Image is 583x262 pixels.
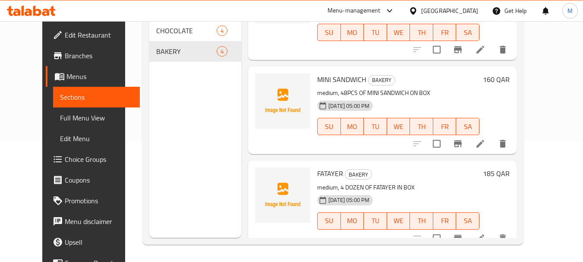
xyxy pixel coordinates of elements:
h6: 160 QAR [483,73,510,85]
a: Upsell [46,232,140,253]
span: 4 [217,27,227,35]
button: SU [317,118,340,135]
span: WE [391,215,407,227]
span: TH [413,26,430,39]
span: TU [367,215,384,227]
a: Edit Menu [53,128,140,149]
span: MO [344,120,361,133]
span: FR [437,120,453,133]
span: SU [321,26,337,39]
button: MO [341,118,364,135]
span: Promotions [65,196,133,206]
div: BAKERY [345,169,372,180]
span: MINI SANDWICH [317,73,366,86]
button: WE [387,24,410,41]
button: Branch-specific-item [447,228,468,249]
button: SU [317,24,340,41]
span: CHOCOLATE [156,25,217,36]
div: items [217,25,227,36]
button: delete [492,39,513,60]
span: 4 [217,47,227,56]
span: TH [413,215,430,227]
img: MINI SANDWICH [255,73,310,129]
nav: Menu sections [149,17,241,65]
button: SA [456,212,479,230]
span: Select to update [428,41,446,59]
button: FR [433,24,457,41]
span: MO [344,26,361,39]
button: Branch-specific-item [447,133,468,154]
a: Sections [53,87,140,107]
span: Choice Groups [65,154,133,164]
span: BAKERY [369,75,395,85]
span: TH [413,120,430,133]
button: TH [410,24,433,41]
span: WE [391,26,407,39]
button: WE [387,212,410,230]
span: Branches [65,51,133,61]
span: [DATE] 05:00 PM [325,196,373,204]
a: Branches [46,45,140,66]
span: Edit Restaurant [65,30,133,40]
div: CHOCOLATE4 [149,20,241,41]
span: Menu disclaimer [65,216,133,227]
button: delete [492,133,513,154]
span: Upsell [65,237,133,247]
h6: 185 QAR [483,167,510,180]
button: WE [387,118,410,135]
span: Sections [60,92,133,102]
span: BAKERY [345,170,372,180]
button: delete [492,228,513,249]
span: Coupons [65,175,133,185]
a: Menus [46,66,140,87]
button: TU [364,118,387,135]
span: WE [391,120,407,133]
div: items [217,46,227,57]
a: Choice Groups [46,149,140,170]
span: TU [367,120,384,133]
button: TU [364,212,387,230]
span: Select to update [428,135,446,153]
a: Edit menu item [475,233,485,243]
span: SU [321,215,337,227]
img: FATAYER [255,167,310,223]
span: SU [321,120,337,133]
button: SA [456,24,479,41]
span: Full Menu View [60,113,133,123]
button: TH [410,118,433,135]
button: FR [433,212,457,230]
a: Coupons [46,170,140,190]
button: Branch-specific-item [447,39,468,60]
div: Menu-management [328,6,381,16]
div: [GEOGRAPHIC_DATA] [421,6,478,16]
span: FATAYER [317,167,343,180]
span: SA [460,120,476,133]
a: Menu disclaimer [46,211,140,232]
a: Edit menu item [475,44,485,55]
span: SA [460,215,476,227]
button: MO [341,24,364,41]
a: Full Menu View [53,107,140,128]
a: Edit Restaurant [46,25,140,45]
span: FR [437,26,453,39]
span: Menus [66,71,133,82]
p: medium, 4 DOZEN OF FATAYER IN BOX [317,182,479,193]
div: BAKERY4 [149,41,241,62]
span: M [567,6,573,16]
button: SA [456,118,479,135]
p: medium, 48PCS OF MINI SANDWICH ON BOX [317,88,479,98]
span: Edit Menu [60,133,133,144]
span: FR [437,215,453,227]
button: TH [410,212,433,230]
button: MO [341,212,364,230]
button: SU [317,212,340,230]
span: MO [344,215,361,227]
button: TU [364,24,387,41]
span: BAKERY [156,46,217,57]
a: Promotions [46,190,140,211]
span: SA [460,26,476,39]
span: TU [367,26,384,39]
button: FR [433,118,457,135]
